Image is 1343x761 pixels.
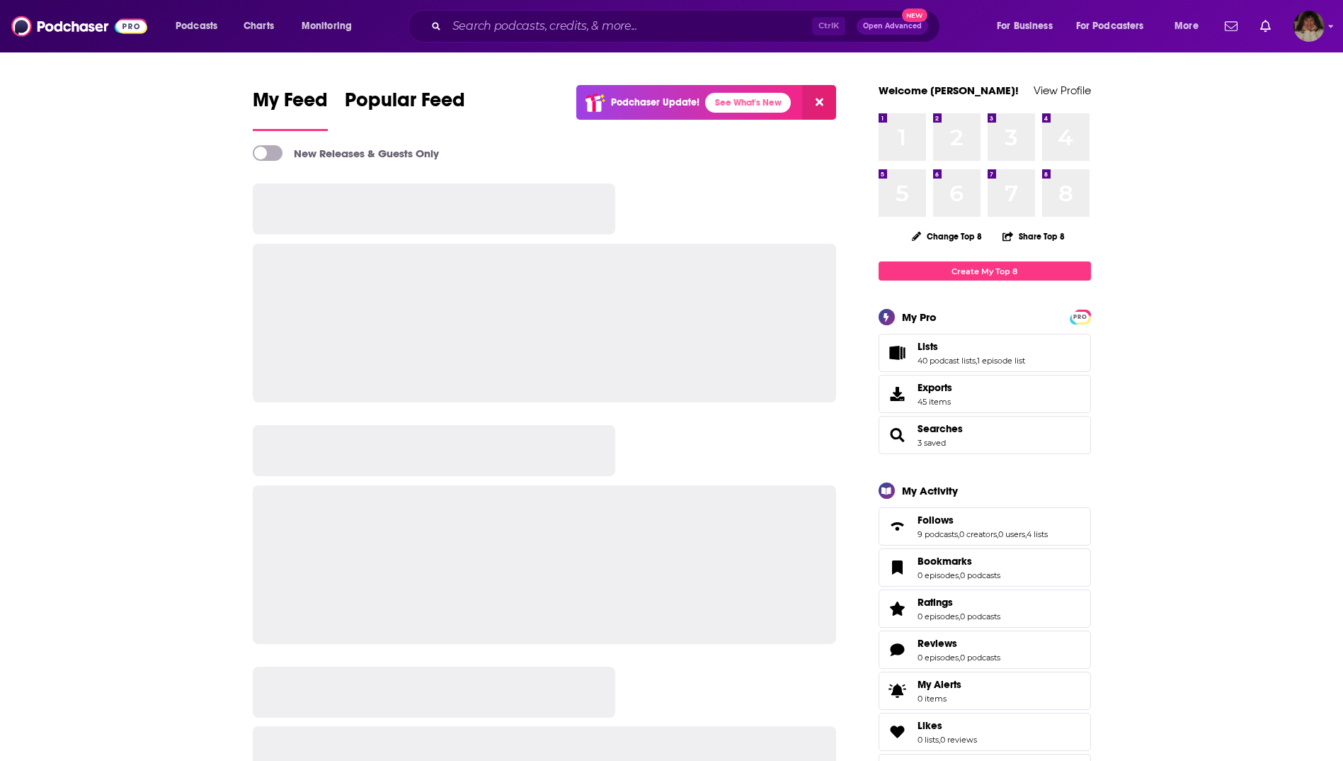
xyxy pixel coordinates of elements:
span: , [959,611,960,621]
span: Lists [879,334,1091,372]
span: Ratings [879,590,1091,628]
button: Change Top 8 [903,227,991,245]
span: For Podcasters [1076,16,1144,36]
a: 0 podcasts [960,570,1000,580]
span: Lists [918,340,938,353]
span: PRO [1072,312,1089,322]
button: open menu [1165,15,1216,38]
a: Charts [234,15,282,38]
span: Bookmarks [879,548,1091,587]
a: Ratings [884,599,912,619]
a: 0 lists [918,735,939,745]
a: My Feed [253,88,328,131]
span: Ratings [918,596,953,609]
a: 4 lists [1027,529,1048,539]
p: Podchaser Update! [611,96,699,108]
span: Bookmarks [918,555,972,568]
button: open menu [166,15,236,38]
span: New [902,9,927,22]
button: Open AdvancedNew [857,18,928,35]
span: Exports [918,381,952,394]
a: 0 episodes [918,653,959,663]
a: Ratings [918,596,1000,609]
span: Follows [918,514,954,526]
button: open menu [1067,15,1165,38]
span: Ctrl K [812,17,845,35]
a: Lists [884,343,912,363]
div: Search podcasts, credits, & more... [421,10,954,43]
span: Reviews [879,631,1091,669]
a: Lists [918,340,1025,353]
a: 0 reviews [940,735,977,745]
a: Likes [884,722,912,742]
span: , [939,735,940,745]
span: My Alerts [884,681,912,701]
span: My Alerts [918,678,961,691]
a: 9 podcasts [918,529,958,539]
span: , [997,529,998,539]
span: Logged in as angelport [1293,11,1325,42]
span: Monitoring [302,16,352,36]
span: Podcasts [176,16,217,36]
a: Bookmarks [884,558,912,577]
a: Searches [884,425,912,445]
a: New Releases & Guests Only [253,145,439,161]
a: 0 users [998,529,1025,539]
span: , [958,529,959,539]
a: Popular Feed [345,88,465,131]
img: Podchaser - Follow, Share and Rate Podcasts [11,13,147,40]
a: Show notifications dropdown [1219,14,1243,38]
a: Welcome [PERSON_NAME]! [879,84,1019,97]
a: 0 episodes [918,570,959,580]
span: Likes [879,713,1091,751]
span: Searches [879,416,1091,454]
button: open menu [987,15,1070,38]
a: Exports [879,375,1091,413]
a: Follows [884,517,912,536]
span: , [959,653,960,663]
span: , [1025,529,1027,539]
a: Likes [918,719,977,732]
a: Searches [918,422,963,435]
a: 0 creators [959,529,997,539]
a: View Profile [1034,84,1091,97]
span: Popular Feed [345,88,465,120]
button: Share Top 8 [1002,222,1065,250]
a: See What's New [705,93,791,113]
a: 0 podcasts [960,653,1000,663]
span: Reviews [918,637,957,650]
span: , [959,570,960,580]
a: 1 episode list [977,356,1025,366]
span: Charts [244,16,274,36]
button: open menu [292,15,370,38]
a: 40 podcast lists [918,356,976,366]
span: Follows [879,507,1091,546]
a: Show notifications dropdown [1255,14,1276,38]
button: Show profile menu [1293,11,1325,42]
a: My Alerts [879,672,1091,710]
span: 0 items [918,694,961,704]
a: Bookmarks [918,555,1000,568]
input: Search podcasts, credits, & more... [447,15,812,38]
a: Reviews [884,640,912,660]
a: Create My Top 8 [879,261,1091,281]
div: My Activity [902,484,958,497]
span: For Business [997,16,1053,36]
span: , [976,356,977,366]
span: 45 items [918,397,952,407]
a: 0 podcasts [960,611,1000,621]
a: Reviews [918,637,1000,650]
span: More [1175,16,1199,36]
span: Likes [918,719,942,732]
div: My Pro [902,310,937,324]
a: 0 episodes [918,611,959,621]
span: My Feed [253,88,328,120]
span: Open Advanced [863,23,922,30]
a: PRO [1072,311,1089,322]
a: 3 saved [918,438,946,448]
span: Exports [884,384,912,404]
